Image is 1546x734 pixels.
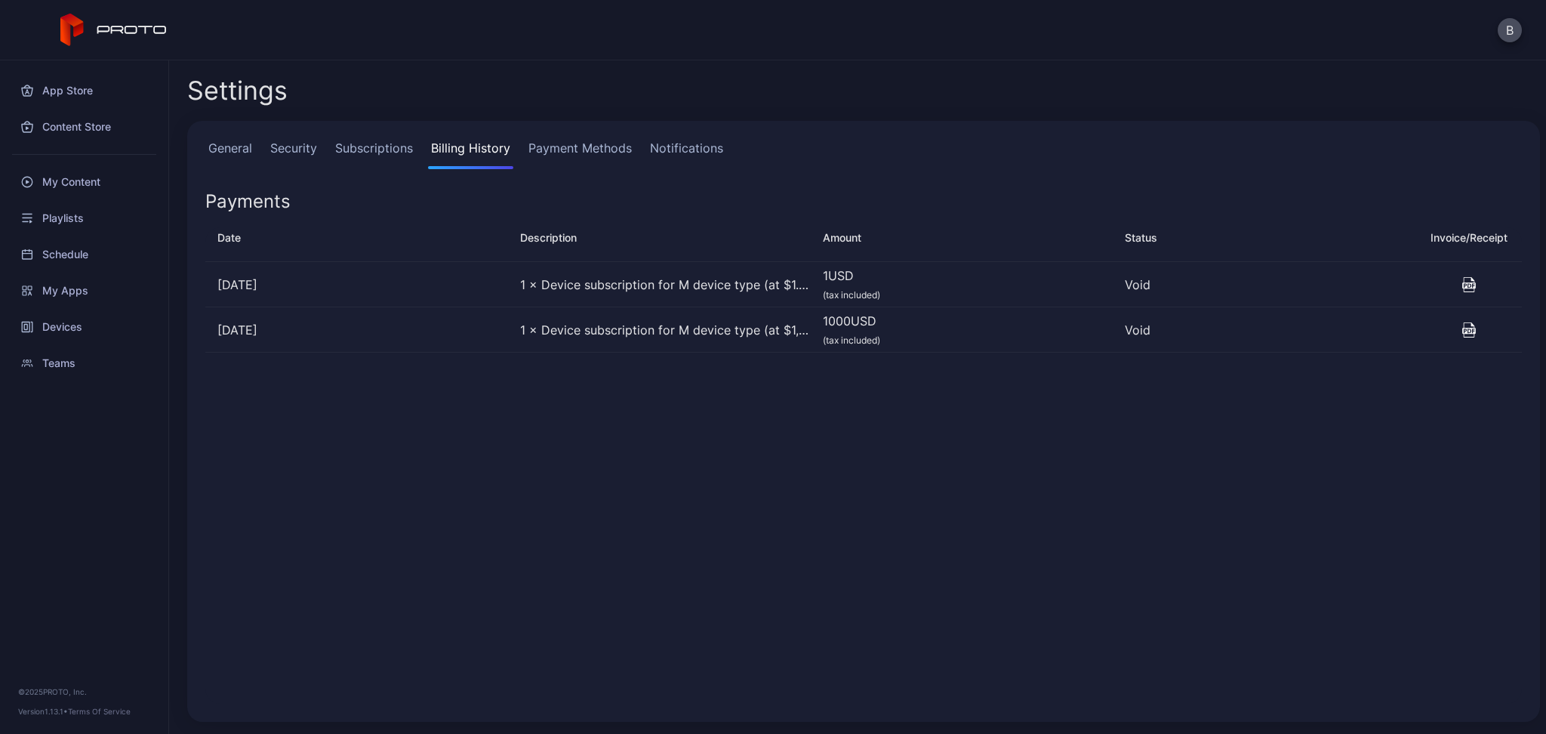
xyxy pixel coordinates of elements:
[267,139,320,169] a: Security
[9,273,159,309] a: My Apps
[520,229,811,247] div: Description
[9,236,159,273] a: Schedule
[9,109,159,145] a: Content Store
[1498,18,1522,42] button: B
[205,193,291,211] div: Payments
[520,321,811,339] div: 1 × Device subscription for M device type (at $1,000.00 / year)
[823,335,880,346] span: (tax included)
[823,312,1113,348] div: 1000 USD
[332,139,416,169] a: Subscriptions
[187,77,288,104] h2: Settings
[428,139,513,169] a: Billing History
[18,686,150,698] div: © 2025 PROTO, Inc.
[823,289,880,301] span: (tax included)
[205,276,508,294] div: [DATE]
[9,164,159,200] a: My Content
[18,707,68,716] span: Version 1.13.1 •
[823,229,1113,247] div: Amount
[1427,229,1522,247] div: Invoice/Receipt
[823,267,1113,303] div: 1 USD
[9,309,159,345] a: Devices
[205,321,508,339] div: [DATE]
[9,72,159,109] a: App Store
[1125,321,1415,339] div: Void
[647,139,726,169] a: Notifications
[1125,229,1415,247] div: Status
[520,276,811,294] div: 1 × Device subscription for M device type (at $1.00 / year)
[525,139,635,169] a: Payment Methods
[9,200,159,236] a: Playlists
[9,345,159,381] a: Teams
[68,707,131,716] a: Terms Of Service
[1125,276,1415,294] div: Void
[205,139,255,169] a: General
[205,229,508,247] div: Date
